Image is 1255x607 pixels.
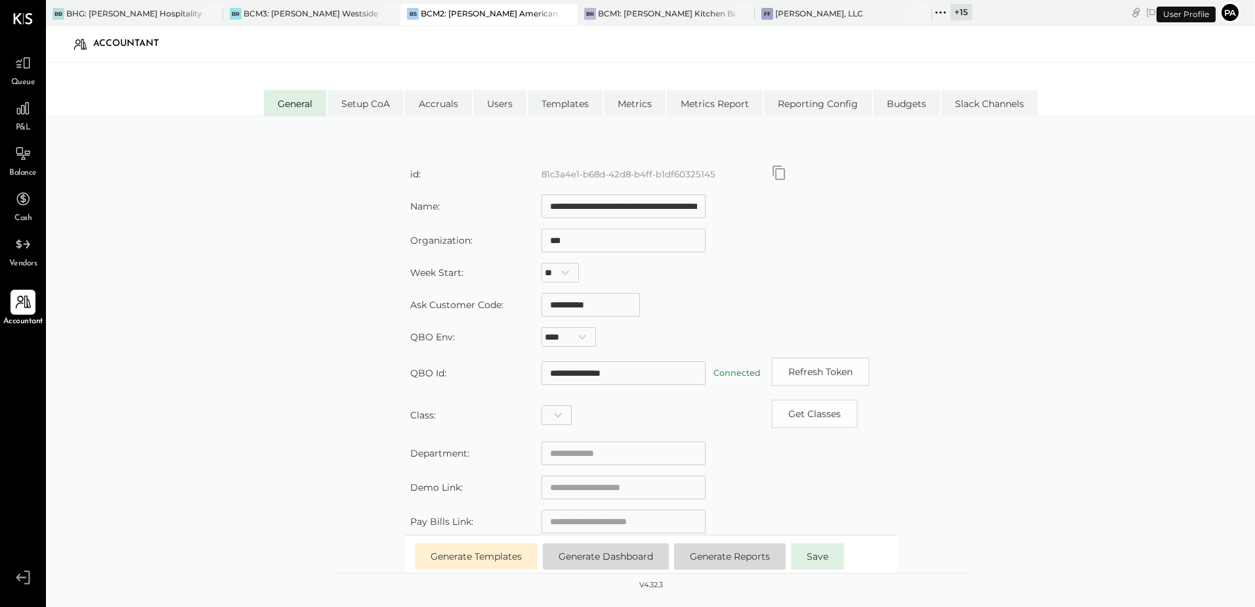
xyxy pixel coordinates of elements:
li: General [264,90,326,116]
span: Balance [9,168,37,179]
label: Name: [410,200,440,212]
div: v 4.32.3 [639,580,663,591]
a: P&L [1,96,45,134]
span: Save [807,551,828,562]
button: Save [791,543,844,570]
div: Accountant [93,34,172,55]
a: Accountant [1,290,45,328]
div: FF [761,8,773,20]
button: Copy id [771,165,787,181]
div: + 15 [950,4,972,20]
label: Demo Link: [410,482,463,493]
div: BHG: [PERSON_NAME] Hospitality Group, LLC [66,8,203,19]
label: 81c3a4e1-b68d-42d8-b4ff-b1df60325145 [542,169,715,179]
div: copy link [1130,5,1143,19]
li: Setup CoA [328,90,404,116]
div: BCM2: [PERSON_NAME] American Cooking [421,8,558,19]
div: [DATE] [1146,6,1216,18]
label: id: [410,168,421,180]
span: P&L [16,122,31,134]
span: Queue [11,77,35,89]
label: Class: [410,409,436,421]
a: Cash [1,187,45,225]
li: Reporting Config [764,90,872,116]
li: Budgets [873,90,940,116]
button: Generate Reports [674,543,786,570]
li: Templates [528,90,603,116]
div: BCM3: [PERSON_NAME] Westside Grill [244,8,381,19]
li: Users [473,90,526,116]
a: Balance [1,141,45,179]
span: Cash [14,213,32,225]
label: Week Start: [410,267,463,279]
label: QBO Id: [410,367,446,379]
a: Vendors [1,232,45,270]
li: Metrics [604,90,666,116]
li: Metrics Report [667,90,763,116]
li: Accruals [405,90,472,116]
span: Vendors [9,258,37,270]
div: BR [584,8,596,20]
label: Department: [410,447,469,459]
span: Accountant [3,316,43,328]
button: Generate Templates [415,543,538,570]
div: BB [53,8,64,20]
label: Ask Customer Code: [410,299,503,311]
div: BS [407,8,419,20]
button: Pa [1220,2,1241,23]
span: Generate Templates [431,551,522,562]
span: Generate Dashboard [559,551,653,562]
a: Queue [1,51,45,89]
label: Organization: [410,235,473,246]
div: [PERSON_NAME], LLC [775,8,863,19]
button: Refresh Token [771,357,870,386]
span: Generate Reports [690,551,770,562]
button: Copy id [771,399,858,428]
li: Slack Channels [941,90,1038,116]
label: Pay Bills Link: [410,516,473,528]
div: BCM1: [PERSON_NAME] Kitchen Bar Market [598,8,735,19]
button: Generate Dashboard [543,543,669,570]
div: BR [230,8,242,20]
label: QBO Env: [410,331,455,343]
label: Connected [713,368,761,378]
div: User Profile [1157,7,1216,22]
